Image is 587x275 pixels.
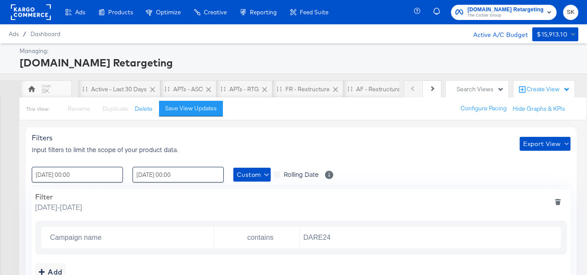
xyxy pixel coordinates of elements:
[173,85,203,93] div: APTs - ASC
[204,9,227,16] span: Creative
[30,30,60,37] a: Dashboard
[532,27,578,41] button: $15,913.10
[19,30,30,37] span: /
[567,7,575,17] span: SK
[464,27,528,40] div: Active A/C Budget
[68,105,90,113] span: Rename
[165,86,169,91] div: Drag to reorder tab
[468,12,544,19] span: The CoStar Group
[277,86,282,91] div: Drag to reorder tab
[9,30,19,37] span: Ads
[200,232,207,239] button: Open
[165,104,217,113] div: Save View Updates
[348,86,352,91] div: Drag to reorder tab
[356,85,401,93] div: AF - Restructure
[42,87,49,95] div: SK
[549,192,567,212] button: deletefilters
[451,5,557,20] button: [DOMAIN_NAME] RetargetingThe CoStar Group
[26,106,49,113] div: This View:
[229,85,259,93] div: APTs - RTG
[20,47,576,55] div: Managing:
[32,133,53,142] span: Filters
[156,9,181,16] span: Optimize
[35,202,82,212] span: [DATE] - [DATE]
[457,85,504,93] div: Search Views
[537,29,567,40] div: $15,913.10
[285,85,330,93] div: FR - Restructure
[237,169,267,180] span: Custom
[233,168,271,182] button: Custom
[83,86,87,91] div: Drag to reorder tab
[108,9,133,16] span: Products
[563,5,578,20] button: SK
[135,105,153,113] button: Delete
[32,145,178,154] span: Input filters to limit the scope of your product data.
[250,9,277,16] span: Reporting
[454,101,513,116] button: Configure Pacing
[221,86,226,91] div: Drag to reorder tab
[103,105,128,113] span: Duplicate
[523,139,567,149] span: Export View
[75,9,85,16] span: Ads
[35,192,82,201] div: Filter
[300,9,328,16] span: Feed Suite
[468,5,544,14] span: [DOMAIN_NAME] Retargeting
[159,101,223,116] button: Save View Updates
[520,137,570,151] button: Export View
[527,85,570,94] div: Create View
[20,55,576,70] div: [DOMAIN_NAME] Retargeting
[284,170,318,179] span: Rolling Date
[91,85,147,93] div: Active - Last 30 Days
[286,232,293,239] button: Open
[513,105,565,113] button: Hide Graphs & KPIs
